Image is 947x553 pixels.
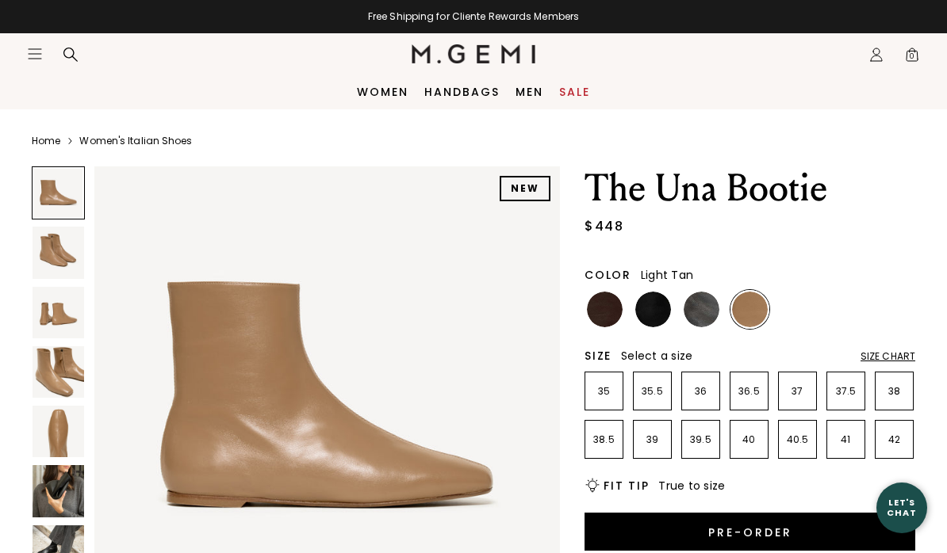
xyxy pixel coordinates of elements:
[585,166,915,211] h1: The Una Bootie
[585,269,631,281] h2: Color
[33,346,84,398] img: The Una Bootie
[27,46,43,62] button: Open site menu
[684,292,719,327] img: Gunmetal
[500,176,550,201] div: NEW
[682,433,719,446] p: 39.5
[730,433,768,446] p: 40
[585,513,915,551] button: Pre-order
[33,406,84,457] img: The Una Bootie
[876,433,913,446] p: 42
[779,433,816,446] p: 40.5
[730,385,768,398] p: 36.5
[32,135,60,147] a: Home
[904,50,920,66] span: 0
[585,349,612,362] h2: Size
[357,86,408,98] a: Women
[585,433,623,446] p: 38.5
[641,267,693,283] span: Light Tan
[634,385,671,398] p: 35.5
[585,385,623,398] p: 35
[516,86,543,98] a: Men
[79,135,192,147] a: Women's Italian Shoes
[587,292,623,327] img: Chocolate
[861,350,915,363] div: Size Chart
[732,292,768,327] img: Light Tan
[658,478,725,494] span: True to size
[424,86,500,98] a: Handbags
[585,217,623,236] div: $448
[33,227,84,278] img: The Una Bootie
[779,385,816,398] p: 37
[621,348,692,364] span: Select a size
[33,465,84,517] img: The Una Bootie
[604,479,649,492] h2: Fit Tip
[33,287,84,338] img: The Una Bootie
[827,385,865,398] p: 37.5
[412,44,536,63] img: M.Gemi
[876,385,913,398] p: 38
[634,433,671,446] p: 39
[559,86,590,98] a: Sale
[827,433,865,446] p: 41
[682,385,719,398] p: 36
[635,292,671,327] img: Black
[876,498,927,517] div: Let's Chat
